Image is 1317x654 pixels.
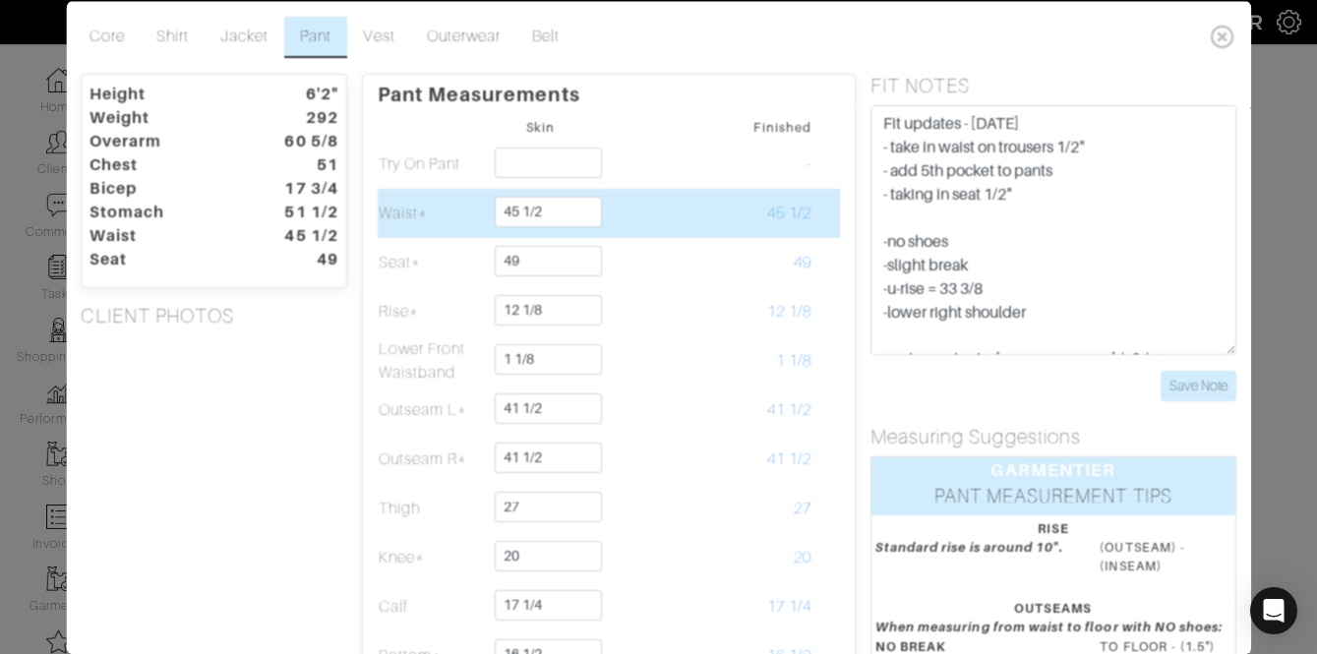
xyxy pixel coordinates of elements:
[378,286,487,335] td: Rise*
[526,119,555,134] small: Skin
[81,303,347,327] h5: CLIENT PHOTOS
[205,16,284,57] a: Jacket
[875,539,1063,554] em: Standard rise is around 10".
[378,139,487,188] td: Try On Pant
[517,16,576,57] a: Belt
[378,532,487,581] td: Knee*
[794,499,811,516] span: 27
[767,449,811,467] span: 41 1/2
[870,104,1236,354] textarea: Fit updates - [DATE] - take in waist 1" - add 5th pocket to pants -no shoes -slight break -u-rise...
[1086,537,1246,574] dd: (OUTSEAM) - (INSEAM)
[261,105,353,129] dt: 292
[261,247,353,270] dt: 49
[74,16,141,57] a: Core
[767,597,811,615] span: 17 1/4
[875,518,1231,537] div: RISE
[411,16,516,57] a: Outerwear
[875,599,1231,618] div: OUTSEAMS
[767,400,811,418] span: 41 1/2
[75,223,261,247] dt: Waist
[754,119,811,134] small: Finished
[261,200,353,223] dt: 51 1/2
[141,16,205,57] a: Shirt
[261,82,353,105] dt: 6'2"
[378,385,487,434] td: Outseam L*
[261,152,353,176] dt: 51
[378,483,487,532] td: Thigh
[378,74,840,105] p: Pant Measurements
[1250,587,1297,634] div: Open Intercom Messenger
[261,176,353,200] dt: 17 3/4
[767,204,811,221] span: 45 1/2
[378,335,487,385] td: Lower Front Waistband
[75,176,261,200] dt: Bicep
[75,200,261,223] dt: Stomach
[1161,370,1236,400] input: Save Note
[378,434,487,483] td: Outseam R*
[75,105,261,129] dt: Weight
[75,152,261,176] dt: Chest
[261,129,353,152] dt: 60 5/8
[75,129,261,152] dt: Overarm
[378,581,487,630] td: Calf
[794,548,811,565] span: 20
[261,223,353,247] dt: 45 1/2
[348,16,411,57] a: Vest
[870,424,1236,447] h5: Measuring Suggestions
[767,302,811,320] span: 12 1/8
[794,253,811,270] span: 49
[871,482,1235,514] div: PANT MEASUREMENT TIPS
[75,247,261,270] dt: Seat
[871,456,1235,482] div: GARMENTIER
[776,351,811,369] span: 1 1/8
[378,237,487,286] td: Seat*
[875,620,1223,634] em: When measuring from waist to floor with NO shoes:
[75,82,261,105] dt: Height
[285,16,348,57] a: Pant
[870,73,1236,96] h5: FIT NOTES
[807,154,811,172] span: -
[378,188,487,237] td: Waist*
